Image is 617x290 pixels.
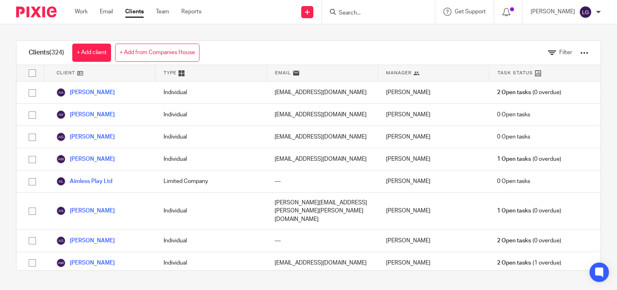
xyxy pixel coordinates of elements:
img: svg%3E [56,206,66,216]
div: Individual [155,193,267,229]
span: Get Support [455,9,486,15]
a: [PERSON_NAME] [56,110,115,120]
div: [PERSON_NAME] [378,193,489,229]
img: svg%3E [56,110,66,120]
div: [PERSON_NAME] [378,126,489,148]
div: Individual [155,82,267,103]
span: (0 overdue) [497,155,561,163]
span: 0 Open tasks [497,111,530,119]
div: [PERSON_NAME] [378,148,489,170]
input: Select all [25,65,40,81]
span: 0 Open tasks [497,177,530,185]
a: [PERSON_NAME] [56,258,115,268]
span: Email [275,69,291,76]
div: [EMAIL_ADDRESS][DOMAIN_NAME] [267,252,378,274]
a: [PERSON_NAME] [56,132,115,142]
a: + Add client [72,44,111,62]
img: Pixie [16,6,57,17]
span: (0 overdue) [497,237,561,245]
span: (1 overdue) [497,259,561,267]
span: Task Status [497,69,533,76]
span: Filter [559,50,572,55]
div: [PERSON_NAME] [378,230,489,252]
div: Individual [155,252,267,274]
div: [EMAIL_ADDRESS][DOMAIN_NAME] [267,82,378,103]
div: [EMAIL_ADDRESS][DOMAIN_NAME] [267,148,378,170]
span: 2 Open tasks [497,259,531,267]
img: svg%3E [56,236,66,246]
img: svg%3E [56,177,66,186]
input: Search [338,10,411,17]
span: (0 overdue) [497,207,561,215]
div: [PERSON_NAME] [378,170,489,192]
div: Individual [155,230,267,252]
a: Email [100,8,113,16]
div: [PERSON_NAME] [378,104,489,126]
div: [EMAIL_ADDRESS][DOMAIN_NAME] [267,104,378,126]
a: [PERSON_NAME] [56,206,115,216]
span: 1 Open tasks [497,155,531,163]
span: 2 Open tasks [497,237,531,245]
img: svg%3E [579,6,592,19]
div: --- [267,230,378,252]
a: [PERSON_NAME] [56,88,115,97]
div: Individual [155,148,267,170]
a: Team [156,8,169,16]
span: Manager [386,69,411,76]
a: Reports [181,8,201,16]
div: [PERSON_NAME] [378,252,489,274]
span: Client [57,69,75,76]
div: --- [267,170,378,192]
img: svg%3E [56,154,66,164]
span: 2 Open tasks [497,88,531,97]
div: [PERSON_NAME][EMAIL_ADDRESS][PERSON_NAME][PERSON_NAME][DOMAIN_NAME] [267,193,378,229]
span: (0 overdue) [497,88,561,97]
h1: Clients [29,48,64,57]
a: Work [75,8,88,16]
div: [PERSON_NAME] [378,82,489,103]
a: [PERSON_NAME] [56,154,115,164]
span: Type [164,69,176,76]
a: + Add from Companies House [115,44,199,62]
div: Limited Company [155,170,267,192]
span: (324) [49,49,64,56]
img: svg%3E [56,88,66,97]
p: [PERSON_NAME] [531,8,575,16]
span: 0 Open tasks [497,133,530,141]
span: 1 Open tasks [497,207,531,215]
a: [PERSON_NAME] [56,236,115,246]
div: Individual [155,126,267,148]
div: [EMAIL_ADDRESS][DOMAIN_NAME] [267,126,378,148]
img: svg%3E [56,258,66,268]
img: svg%3E [56,132,66,142]
a: Clients [125,8,144,16]
div: Individual [155,104,267,126]
a: Aimless Play Ltd [56,177,112,186]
